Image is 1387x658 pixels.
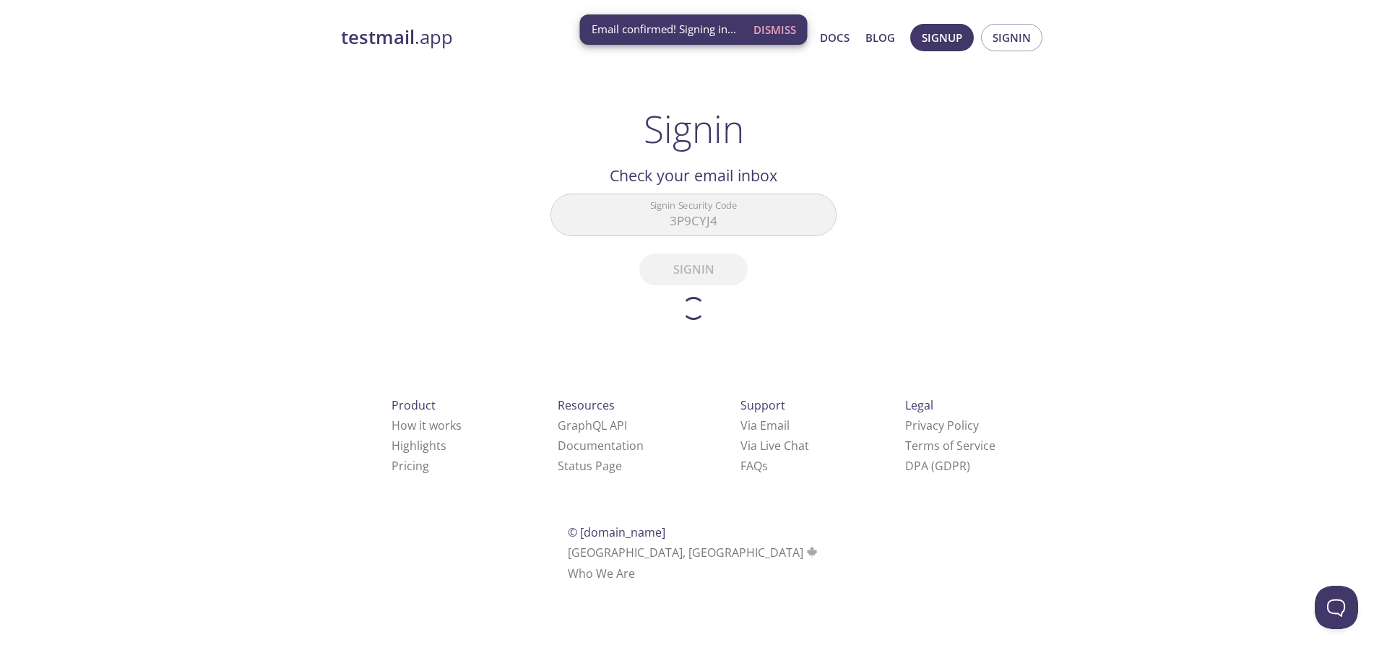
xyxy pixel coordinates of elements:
[753,20,796,39] span: Dismiss
[392,458,429,474] a: Pricing
[568,566,635,581] a: Who We Are
[341,25,680,50] a: testmail.app
[993,28,1031,47] span: Signin
[922,28,962,47] span: Signup
[568,545,820,560] span: [GEOGRAPHIC_DATA], [GEOGRAPHIC_DATA]
[865,28,895,47] a: Blog
[762,458,768,474] span: s
[1315,586,1358,629] iframe: Help Scout Beacon - Open
[748,16,802,43] button: Dismiss
[558,458,622,474] a: Status Page
[740,458,768,474] a: FAQ
[910,24,974,51] button: Signup
[550,163,837,188] h2: Check your email inbox
[740,397,785,413] span: Support
[740,417,790,433] a: Via Email
[905,417,979,433] a: Privacy Policy
[981,24,1042,51] button: Signin
[644,107,744,150] h1: Signin
[392,438,446,454] a: Highlights
[905,397,933,413] span: Legal
[568,524,665,540] span: © [DOMAIN_NAME]
[592,22,736,37] span: Email confirmed! Signing in...
[558,438,644,454] a: Documentation
[392,417,462,433] a: How it works
[558,397,615,413] span: Resources
[820,28,850,47] a: Docs
[392,397,436,413] span: Product
[905,458,970,474] a: DPA (GDPR)
[558,417,627,433] a: GraphQL API
[740,438,809,454] a: Via Live Chat
[341,25,415,50] strong: testmail
[905,438,995,454] a: Terms of Service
